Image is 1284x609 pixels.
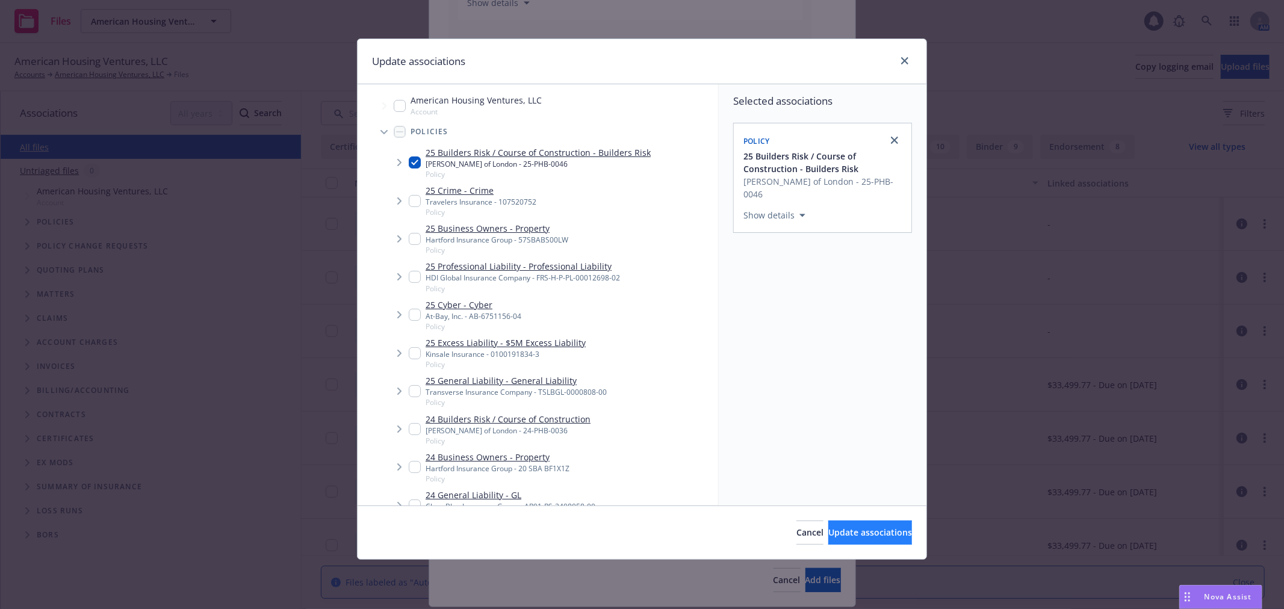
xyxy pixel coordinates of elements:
[372,54,465,69] h1: Update associations
[426,298,521,311] a: 25 Cyber - Cyber
[426,349,586,359] div: Kinsale Insurance - 0100191834-3
[743,175,904,200] span: [PERSON_NAME] of London - 25-PHB-0046
[426,387,607,397] div: Transverse Insurance Company - TSLBGL-0000808-00
[426,245,568,255] span: Policy
[426,413,591,425] a: 24 Builders Risk / Course of Construction
[1205,592,1252,602] span: Nova Assist
[1180,586,1195,608] div: Drag to move
[426,336,586,349] a: 25 Excess Liability - $5M Excess Liability
[426,397,607,407] span: Policy
[411,107,542,117] span: Account
[1179,585,1262,609] button: Nova Assist
[426,169,651,179] span: Policy
[426,436,591,446] span: Policy
[426,273,620,283] div: HDI Global Insurance Company - FRS-H-P-PL-00012698-02
[898,54,912,68] a: close
[743,136,770,146] span: Policy
[411,94,542,107] span: American Housing Ventures, LLC
[426,321,521,332] span: Policy
[426,425,591,436] div: [PERSON_NAME] of London - 24-PHB-0036
[426,501,595,512] div: Clear Blue Insurance Group - AR01-RS-2408058-00
[426,222,568,235] a: 25 Business Owners - Property
[426,207,536,217] span: Policy
[426,374,607,387] a: 25 General Liability - General Liability
[796,521,823,545] button: Cancel
[426,235,568,245] div: Hartford Insurance Group - 57SBABS00LW
[828,521,912,545] button: Update associations
[426,146,651,159] a: 25 Builders Risk / Course of Construction - Builders Risk
[426,159,651,169] div: [PERSON_NAME] of London - 25-PHB-0046
[426,451,569,463] a: 24 Business Owners - Property
[411,128,448,135] span: Policies
[796,527,823,538] span: Cancel
[739,208,810,223] button: Show details
[426,474,569,484] span: Policy
[426,359,586,369] span: Policy
[426,463,569,474] div: Hartford Insurance Group - 20 SBA BF1X1Z
[426,260,620,273] a: 25 Professional Liability - Professional Liability
[426,489,595,501] a: 24 General Liability - GL
[426,311,521,321] div: At-Bay, Inc. - AB-6751156-04
[733,94,912,108] span: Selected associations
[426,184,536,197] a: 25 Crime - Crime
[426,283,620,294] span: Policy
[426,197,536,207] div: Travelers Insurance - 107520752
[743,150,904,175] button: 25 Builders Risk / Course of Construction - Builders Risk
[828,527,912,538] span: Update associations
[887,133,902,147] a: close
